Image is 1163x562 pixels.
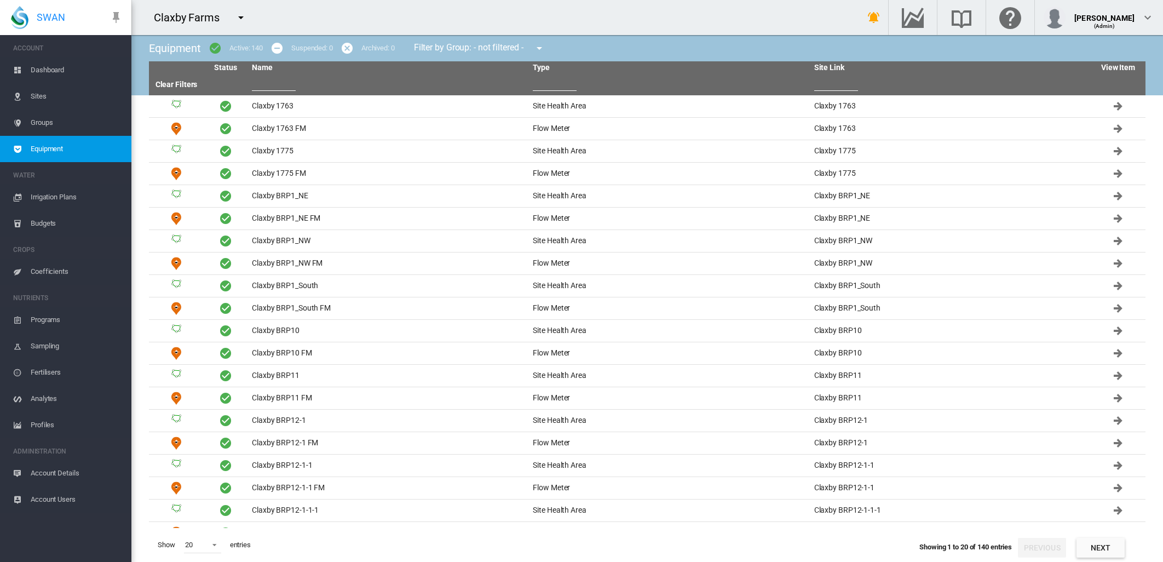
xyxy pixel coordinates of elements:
td: Claxby BRP12-1-1 [810,455,1091,477]
span: Budgets [31,210,123,237]
td: Site Health Area [149,410,204,432]
button: Click to go to equipment [1107,410,1129,432]
td: Claxby 1775 [247,140,528,162]
tr: Flow Meter Claxby BRP1_South FM Flow Meter Claxby BRP1_South Click to go to equipment [149,297,1145,320]
td: Flow Meter [528,163,809,185]
img: 3.svg [170,190,183,203]
td: Claxby 1775 [810,140,1091,162]
md-icon: icon-checkbox-marked-circle [209,42,222,55]
md-icon: Click to go to equipment [1112,167,1125,180]
img: 3.svg [170,234,183,248]
span: Active [219,414,232,427]
span: Active [219,257,232,270]
td: Flow Meter [528,118,809,140]
tr: Site Health Area Claxby BRP12-1-1-1 Site Health Area Claxby BRP12-1-1-1 Click to go to equipment [149,500,1145,522]
tr: Site Health Area Claxby BRP12-1 Site Health Area Claxby BRP12-1 Click to go to equipment [149,410,1145,432]
span: Active [219,279,232,293]
tr: Site Health Area Claxby BRP1_NW Site Health Area Claxby BRP1_NW Click to go to equipment [149,230,1145,253]
button: Click to go to equipment [1107,387,1129,409]
button: Click to go to equipment [1107,455,1129,477]
span: Active [219,504,232,517]
td: Site Health Area [528,275,809,297]
tr: Site Health Area Claxby BRP11 Site Health Area Claxby BRP11 Click to go to equipment [149,365,1145,387]
md-icon: Click to go to equipment [1112,324,1125,337]
span: SWAN [37,10,65,24]
span: Showing 1 to 20 of 140 entries [919,543,1012,551]
button: Click to go to equipment [1107,253,1129,274]
img: 9.svg [170,526,183,540]
td: Claxby BRP12-1 [247,410,528,432]
button: Click to go to equipment [1107,500,1129,521]
tr: Flow Meter Claxby BRP10 FM Flow Meter Claxby BRP10 Click to go to equipment [149,342,1145,365]
button: Click to go to equipment [1107,320,1129,342]
span: Programs [31,307,123,333]
md-icon: Click to go to equipment [1112,459,1125,472]
div: Claxby Farms [154,10,229,25]
md-icon: Click to go to equipment [1112,279,1125,293]
span: Active [219,190,232,203]
td: Claxby 1763 [810,95,1091,117]
md-icon: Click to go to equipment [1112,234,1125,248]
tr: Site Health Area Claxby BRP1_NE Site Health Area Claxby BRP1_NE Click to go to equipment [149,185,1145,208]
td: Claxby BRP12-1-1-1 FM [247,522,528,544]
td: Claxby BRP12-1 [810,432,1091,454]
td: Claxby BRP12-1 [810,410,1091,432]
md-icon: Click to go to equipment [1112,369,1125,382]
td: Claxby BRP10 FM [247,342,528,364]
td: Flow Meter [149,208,204,230]
span: Sites [31,83,123,110]
td: Site Health Area [528,455,809,477]
td: Claxby BRP12-1-1 [247,455,528,477]
a: Name [252,63,273,72]
div: Suspended: 0 [291,43,333,53]
span: Active [219,481,232,495]
md-icon: Click here for help [997,11,1023,24]
a: Status [214,63,237,72]
button: icon-bell-ring [863,7,885,28]
button: Click to go to equipment [1107,230,1129,252]
td: Flow Meter [149,522,204,544]
img: 9.svg [170,302,183,315]
img: 9.svg [170,437,183,450]
span: Active [219,324,232,337]
td: Flow Meter [528,297,809,319]
button: Click to go to equipment [1107,342,1129,364]
md-icon: icon-menu-down [533,42,546,55]
div: Archived: 0 [361,43,395,53]
span: Profiles [31,412,123,438]
td: Claxby BRP1_NW FM [247,253,528,274]
md-icon: Click to go to equipment [1112,190,1125,203]
td: Flow Meter [528,253,809,274]
img: 9.svg [170,481,183,495]
td: Claxby 1763 [247,95,528,117]
td: Claxby BRP12-1-1-1 [247,500,528,521]
img: SWAN-Landscape-Logo-Colour-drop.png [11,6,28,29]
button: Click to go to equipment [1107,185,1129,207]
span: Active [219,145,232,158]
td: Site Health Area [149,275,204,297]
img: 9.svg [170,347,183,360]
td: Claxby BRP1_South [247,275,528,297]
td: Site Health Area [528,95,809,117]
td: Flow Meter [149,432,204,454]
td: Claxby 1763 [810,118,1091,140]
td: Claxby BRP1_South FM [247,297,528,319]
td: Claxby BRP1_South [810,297,1091,319]
td: Flow Meter [149,477,204,499]
md-icon: Click to go to equipment [1112,100,1125,113]
td: Flow Meter [528,342,809,364]
td: Claxby BRP1_NE FM [247,208,528,230]
td: Flow Meter [528,477,809,499]
span: Active [219,100,232,113]
td: Flow Meter [528,208,809,230]
md-icon: icon-minus-circle [270,42,284,55]
button: icon-menu-down [230,7,252,28]
span: Active [219,122,232,135]
div: Active: 140 [229,43,263,53]
md-icon: Click to go to equipment [1112,302,1125,315]
span: ADMINISTRATION [13,443,123,460]
button: Click to go to equipment [1107,365,1129,387]
md-icon: Click to go to equipment [1112,122,1125,135]
button: Click to go to equipment [1107,140,1129,162]
td: Site Health Area [149,95,204,117]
